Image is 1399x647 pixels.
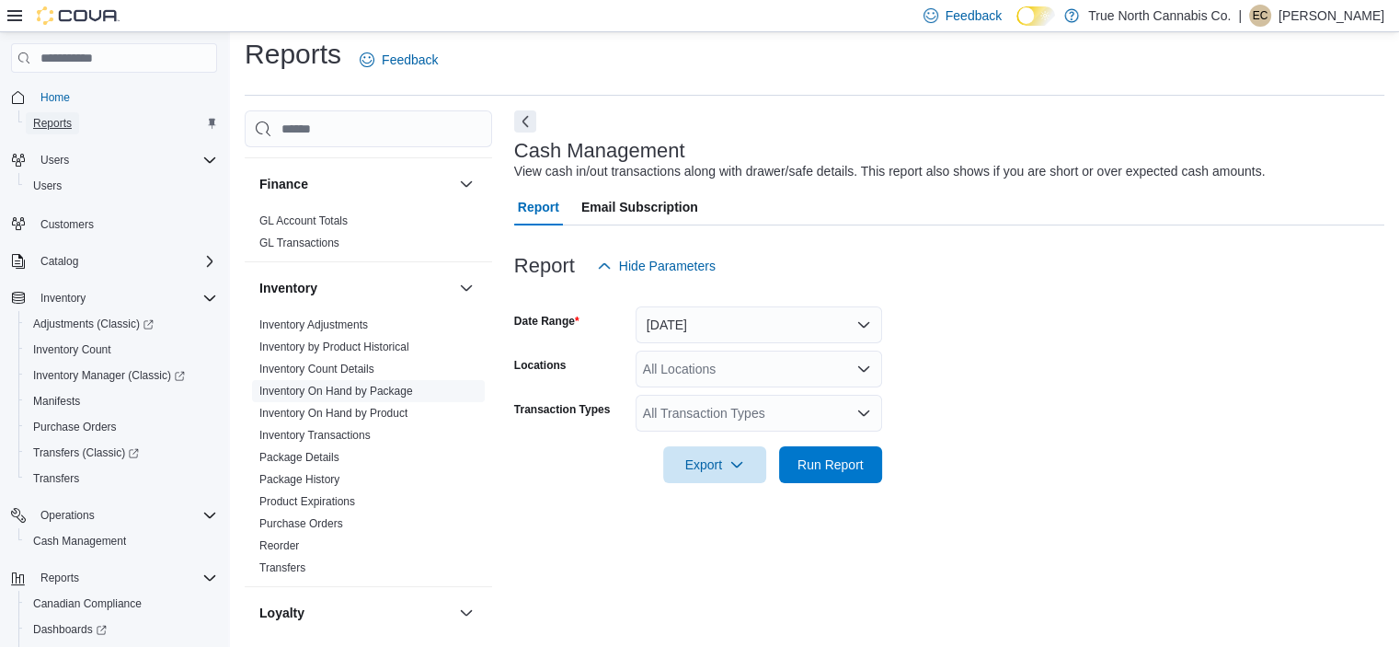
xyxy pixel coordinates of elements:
[33,534,126,549] span: Cash Management
[856,406,871,421] button: Open list of options
[259,450,339,465] span: Package Details
[26,416,124,438] a: Purchase Orders
[26,530,133,552] a: Cash Management
[779,446,882,483] button: Run Report
[4,565,224,591] button: Reports
[663,446,766,483] button: Export
[18,337,224,363] button: Inventory Count
[26,618,114,641] a: Dashboards
[1249,5,1271,27] div: Elizabeth Cullen
[33,567,86,589] button: Reports
[33,287,93,309] button: Inventory
[18,591,224,617] button: Canadian Compliance
[259,517,343,530] a: Purchase Orders
[1016,6,1055,26] input: Dark Mode
[259,175,452,193] button: Finance
[259,561,305,574] a: Transfers
[259,429,371,442] a: Inventory Transactions
[26,175,217,197] span: Users
[259,236,339,250] span: GL Transactions
[455,602,477,624] button: Loyalty
[245,36,341,73] h1: Reports
[259,175,308,193] h3: Finance
[619,257,716,275] span: Hide Parameters
[259,539,299,552] a: Reorder
[4,285,224,311] button: Inventory
[26,442,217,464] span: Transfers (Classic)
[259,237,339,249] a: GL Transactions
[40,508,95,523] span: Operations
[26,313,217,335] span: Adjustments (Classic)
[33,471,79,486] span: Transfers
[259,318,368,332] span: Inventory Adjustments
[581,189,698,225] span: Email Subscription
[455,277,477,299] button: Inventory
[259,428,371,443] span: Inventory Transactions
[33,212,217,235] span: Customers
[4,248,224,274] button: Catalog
[514,140,685,162] h3: Cash Management
[259,494,355,509] span: Product Expirations
[259,538,299,553] span: Reorder
[33,116,72,131] span: Reports
[4,210,224,237] button: Customers
[259,604,452,622] button: Loyalty
[18,173,224,199] button: Users
[33,368,185,383] span: Inventory Manager (Classic)
[33,567,217,589] span: Reports
[259,214,348,227] a: GL Account Totals
[4,503,224,528] button: Operations
[259,495,355,508] a: Product Expirations
[18,311,224,337] a: Adjustments (Classic)
[18,363,224,388] a: Inventory Manager (Classic)
[40,153,69,168] span: Users
[26,416,217,438] span: Purchase Orders
[26,175,69,197] a: Users
[514,110,536,133] button: Next
[245,210,492,261] div: Finance
[26,339,119,361] a: Inventory Count
[518,189,559,225] span: Report
[26,313,161,335] a: Adjustments (Classic)
[1088,5,1231,27] p: True North Cannabis Co.
[514,314,579,329] label: Date Range
[514,402,610,417] label: Transaction Types
[259,473,339,486] a: Package History
[259,279,317,297] h3: Inventory
[26,468,86,490] a: Transfers
[33,179,62,193] span: Users
[797,456,864,474] span: Run Report
[352,41,445,78] a: Feedback
[259,384,413,399] span: Inventory On Hand by Package
[946,6,1002,25] span: Feedback
[856,362,871,376] button: Open list of options
[26,364,217,387] span: Inventory Manager (Classic)
[259,341,409,353] a: Inventory by Product Historical
[33,622,107,637] span: Dashboards
[33,342,111,357] span: Inventory Count
[1016,26,1017,27] span: Dark Mode
[1253,5,1268,27] span: EC
[1238,5,1242,27] p: |
[1279,5,1384,27] p: [PERSON_NAME]
[259,516,343,531] span: Purchase Orders
[259,560,305,575] span: Transfers
[40,90,70,105] span: Home
[674,446,755,483] span: Export
[18,414,224,440] button: Purchase Orders
[26,112,217,134] span: Reports
[26,530,217,552] span: Cash Management
[259,214,348,228] span: GL Account Totals
[40,254,78,269] span: Catalog
[26,442,146,464] a: Transfers (Classic)
[26,618,217,641] span: Dashboards
[259,406,407,421] span: Inventory On Hand by Product
[40,571,79,585] span: Reports
[33,86,217,109] span: Home
[18,617,224,642] a: Dashboards
[259,472,339,487] span: Package History
[33,250,86,272] button: Catalog
[259,385,413,398] a: Inventory On Hand by Package
[33,87,77,109] a: Home
[245,314,492,586] div: Inventory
